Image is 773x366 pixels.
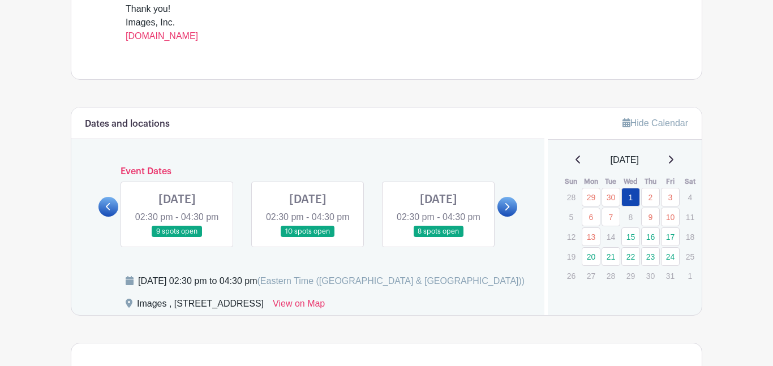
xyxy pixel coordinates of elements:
th: Thu [641,176,660,187]
th: Sun [561,176,581,187]
th: Sat [680,176,700,187]
a: View on Map [273,297,325,315]
a: 9 [641,208,660,226]
span: (Eastern Time ([GEOGRAPHIC_DATA] & [GEOGRAPHIC_DATA])) [257,276,525,286]
a: 30 [602,188,620,206]
p: 1 [681,267,699,285]
p: 25 [681,248,699,265]
a: 16 [641,227,660,246]
span: [DATE] [611,153,639,167]
p: 26 [562,267,581,285]
p: 12 [562,228,581,246]
a: 6 [582,208,600,226]
a: 22 [621,247,640,266]
a: 17 [661,227,680,246]
a: 20 [582,247,600,266]
p: 14 [602,228,620,246]
p: 18 [681,228,699,246]
p: 28 [562,188,581,206]
div: Thank you! [126,2,647,16]
a: 1 [621,188,640,206]
h6: Event Dates [118,166,497,177]
p: 30 [641,267,660,285]
a: 10 [661,208,680,226]
a: 2 [641,188,660,206]
p: 11 [681,208,699,226]
a: 3 [661,188,680,206]
th: Tue [601,176,621,187]
a: [DOMAIN_NAME] [126,31,198,41]
p: 27 [582,267,600,285]
a: 15 [621,227,640,246]
a: 23 [641,247,660,266]
th: Wed [621,176,641,187]
p: 29 [621,267,640,285]
p: 19 [562,248,581,265]
p: 8 [621,208,640,226]
p: 4 [681,188,699,206]
a: 7 [602,208,620,226]
p: 31 [661,267,680,285]
th: Mon [581,176,601,187]
div: Images, Inc. [126,16,647,43]
a: 29 [582,188,600,206]
th: Fri [660,176,680,187]
h6: Dates and locations [85,119,170,130]
p: 5 [562,208,581,226]
p: 28 [602,267,620,285]
div: [DATE] 02:30 pm to 04:30 pm [138,274,525,288]
a: 13 [582,227,600,246]
a: 24 [661,247,680,266]
div: Images , [STREET_ADDRESS] [137,297,264,315]
a: Hide Calendar [622,118,688,128]
a: 21 [602,247,620,266]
